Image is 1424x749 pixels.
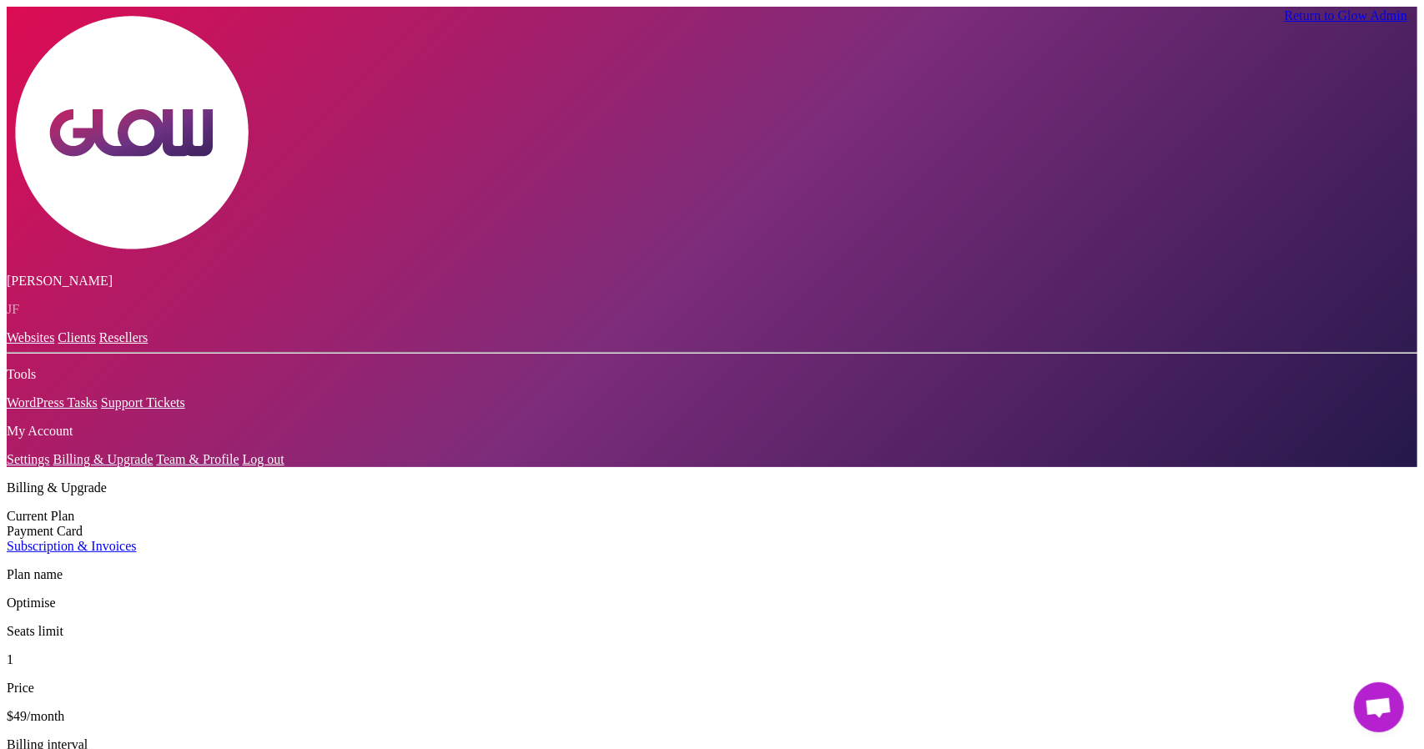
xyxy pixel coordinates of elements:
[7,681,1417,696] p: Price
[101,395,185,410] a: Support Tickets
[156,452,239,466] a: Team & Profile
[7,567,1417,582] p: Plan name
[7,302,1417,317] p: JF
[7,480,1417,495] p: Billing & Upgrade
[7,452,50,466] a: Settings
[58,330,95,344] a: Clients
[7,524,1417,539] div: Payment Card
[53,452,153,466] a: Billing & Upgrade
[7,652,1417,667] p: 1
[7,596,1417,611] p: Optimise
[7,424,1417,439] p: My Account
[7,274,1417,289] p: [PERSON_NAME]
[7,509,1417,524] div: Current Plan
[7,395,98,410] a: WordPress Tasks
[243,452,284,466] a: Log out
[7,330,54,344] a: Websites
[7,539,1417,554] a: Subscription & Invoices
[7,624,1417,639] p: Seats limit
[1285,8,1407,23] a: Return to Glow Admin
[7,367,1417,382] p: Tools
[1354,682,1404,732] a: Открытый чат
[99,330,148,344] a: Resellers
[7,709,64,723] span: $49/month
